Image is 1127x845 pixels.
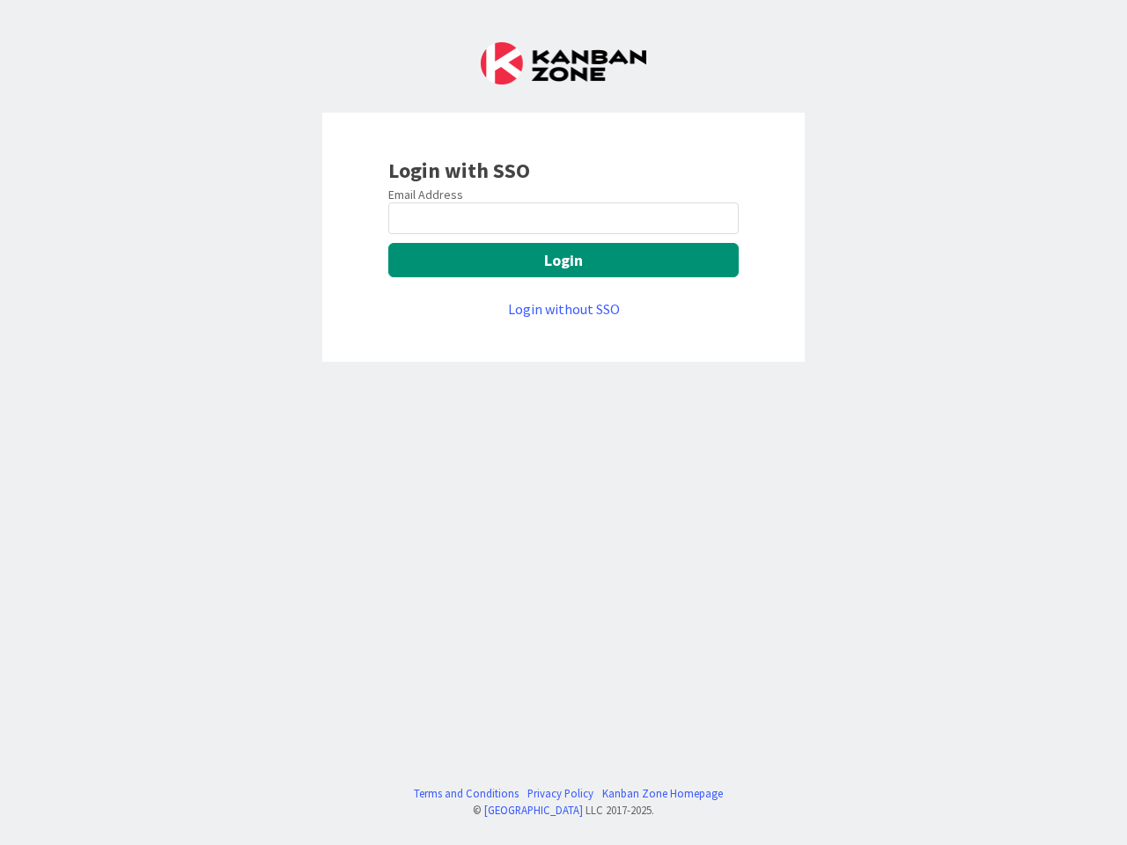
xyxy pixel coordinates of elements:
[484,803,583,817] a: [GEOGRAPHIC_DATA]
[481,42,646,84] img: Kanban Zone
[388,157,530,184] b: Login with SSO
[527,785,593,802] a: Privacy Policy
[388,243,739,277] button: Login
[414,785,519,802] a: Terms and Conditions
[602,785,723,802] a: Kanban Zone Homepage
[388,187,463,202] label: Email Address
[405,802,723,819] div: © LLC 2017- 2025 .
[508,300,620,318] a: Login without SSO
